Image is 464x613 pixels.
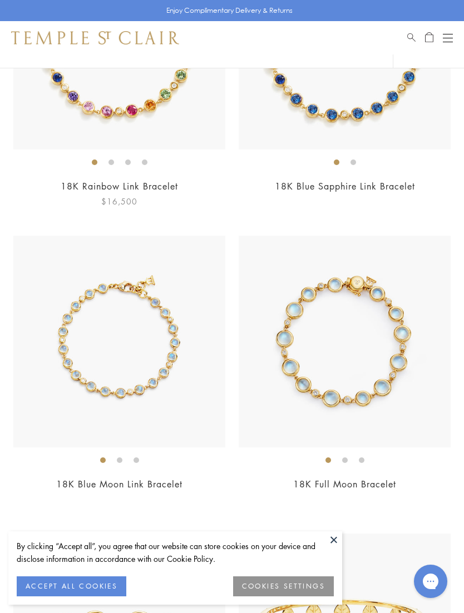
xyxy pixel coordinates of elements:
a: 18K Blue Moon Link Bracelet [56,478,182,490]
a: Open Shopping Bag [425,31,433,44]
a: 18K Full Moon Bracelet [293,478,396,490]
img: 18K Full Moon Bracelet [239,236,451,447]
img: Temple St. Clair [11,31,179,44]
a: 18K Blue Sapphire Link Bracelet [275,180,415,192]
p: Enjoy Complimentary Delivery & Returns [166,5,293,16]
button: ACCEPT ALL COOKIES [17,576,126,596]
button: Open navigation [443,31,453,44]
img: 18K Blue Moon Link Bracelet [13,236,225,447]
iframe: Gorgias live chat messenger [408,561,453,602]
span: $16,500 [101,195,137,208]
div: By clicking “Accept all”, you agree that our website can store cookies on your device and disclos... [17,540,334,565]
a: Search [407,31,416,44]
button: COOKIES SETTINGS [233,576,334,596]
a: 18K Rainbow Link Bracelet [61,180,178,192]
